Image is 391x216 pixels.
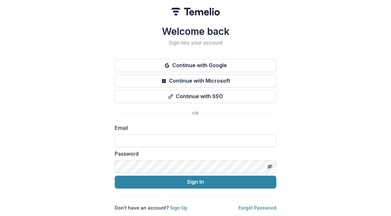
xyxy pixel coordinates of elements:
[115,90,276,103] button: Continue with SSO
[115,75,276,87] button: Continue with Microsoft
[115,204,187,211] p: Don't have an account?
[265,161,275,172] button: Toggle password visibility
[115,150,272,158] label: Password
[171,8,220,15] img: Temelio
[115,26,276,37] h1: Welcome back
[115,124,272,132] label: Email
[238,205,276,211] a: Forgot Password
[170,205,187,211] a: Sign Up
[115,59,276,72] button: Continue with Google
[115,40,276,46] h2: Sign into your account
[115,176,276,189] button: Sign In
